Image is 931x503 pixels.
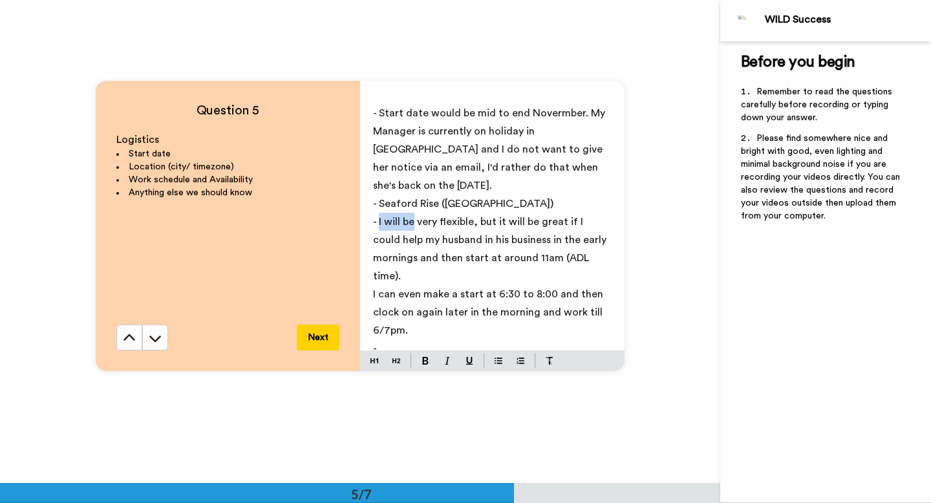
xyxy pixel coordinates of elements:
span: Remember to read the questions carefully before recording or typing down your answer. [741,87,895,122]
span: - [373,343,377,354]
img: Profile Image [727,5,758,36]
span: Logistics [116,134,159,145]
span: Start date [129,149,171,158]
img: italic-mark.svg [445,357,450,365]
img: bold-mark.svg [422,357,429,365]
span: Anything else we should know [129,188,252,197]
span: I can even make a start at 6:30 to 8:00 and then clock on again later in the morning and work til... [373,289,606,336]
div: 5/7 [330,485,392,503]
img: numbered-block.svg [517,356,524,366]
span: Location (city/ timezone) [129,162,234,171]
img: heading-two-block.svg [392,356,400,366]
img: clear-format.svg [546,357,553,365]
span: Before you begin [741,54,855,70]
span: - Start date would be mid to end Novermber. My Manager is currently on holiday in [GEOGRAPHIC_DAT... [373,108,608,191]
span: Work schedule and Availability [129,175,253,184]
img: bulleted-block.svg [495,356,502,366]
div: WILD Success [765,14,930,26]
button: Next [297,325,339,350]
img: heading-one-block.svg [370,356,378,366]
span: - Seaford Rise ([GEOGRAPHIC_DATA]) [373,198,553,209]
h4: Question 5 [116,102,339,120]
span: Please find somewhere nice and bright with good, even lighting and minimal background noise if yo... [741,134,903,220]
img: underline-mark.svg [465,357,473,365]
span: - I will be very flexible, but it will be great if I could help my husband in his business in the... [373,217,609,281]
